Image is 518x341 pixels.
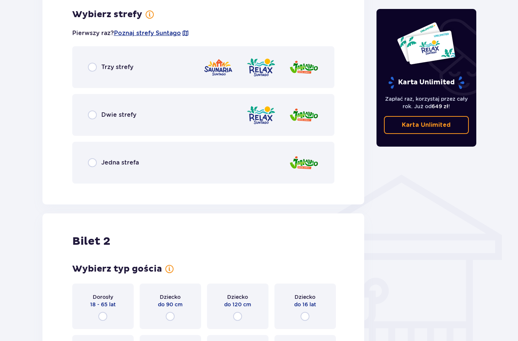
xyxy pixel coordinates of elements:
[246,57,276,78] img: Relax
[384,95,469,110] p: Zapłać raz, korzystaj przez cały rok. Już od !
[432,103,448,109] span: 649 zł
[72,263,162,275] h3: Wybierz typ gościa
[289,104,319,126] img: Jamango
[101,63,133,71] span: Trzy strefy
[397,22,456,65] img: Dwie karty całoroczne do Suntago z napisem 'UNLIMITED RELAX', na białym tle z tropikalnymi liśćmi...
[158,301,182,308] span: do 90 cm
[90,301,116,308] span: 18 - 65 lat
[294,301,316,308] span: do 16 lat
[289,152,319,173] img: Jamango
[114,29,181,37] a: Poznaj strefy Suntago
[384,116,469,134] a: Karta Unlimited
[72,234,110,248] h2: Bilet 2
[227,293,248,301] span: Dziecko
[289,57,319,78] img: Jamango
[101,159,139,167] span: Jedna strefa
[402,121,451,129] p: Karta Unlimited
[295,293,315,301] span: Dziecko
[72,29,189,37] p: Pierwszy raz?
[72,9,142,20] h3: Wybierz strefy
[160,293,181,301] span: Dziecko
[93,293,113,301] span: Dorosły
[224,301,251,308] span: do 120 cm
[101,111,136,119] span: Dwie strefy
[246,104,276,126] img: Relax
[388,76,465,89] p: Karta Unlimited
[203,57,233,78] img: Saunaria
